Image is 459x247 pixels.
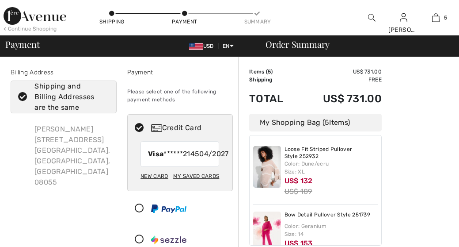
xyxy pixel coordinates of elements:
[4,7,66,25] img: 1ère Avenue
[199,149,228,159] span: 04/2027
[151,205,186,213] img: PayPal
[268,69,271,75] span: 5
[151,123,227,133] div: Credit Card
[223,43,234,49] span: EN
[255,40,454,49] div: Order Summary
[127,81,233,111] div: Please select one of the following payment methods
[400,13,407,22] a: Sign In
[171,18,198,26] div: Payment
[325,118,329,127] span: 5
[285,187,312,196] s: US$ 189
[285,177,313,185] span: US$ 132
[298,76,382,84] td: Free
[298,84,382,114] td: US$ 731.00
[189,43,203,50] img: US Dollar
[127,68,233,77] div: Payment
[173,169,219,184] div: My Saved Cards
[34,81,103,113] div: Shipping and Billing Addresses are the same
[5,40,39,49] span: Payment
[151,235,186,244] img: Sezzle
[285,146,378,160] a: Loose Fit Striped Pullover Style 252932
[285,222,378,238] div: Color: Geranium Size: 14
[249,114,382,131] div: My Shopping Bag ( Items)
[432,12,440,23] img: My Bag
[253,146,281,188] img: Loose Fit Striped Pullover Style 252932
[400,12,407,23] img: My Info
[249,84,298,114] td: Total
[249,76,298,84] td: Shipping
[148,150,163,158] strong: Visa
[298,68,382,76] td: US$ 731.00
[368,12,376,23] img: search the website
[99,18,125,26] div: Shipping
[444,14,447,22] span: 5
[244,18,271,26] div: Summary
[27,117,117,195] div: [PERSON_NAME] [STREET_ADDRESS] [GEOGRAPHIC_DATA], [GEOGRAPHIC_DATA], [GEOGRAPHIC_DATA] 08055
[420,12,451,23] a: 5
[388,25,420,35] div: [PERSON_NAME]
[249,68,298,76] td: Items ( )
[285,160,378,176] div: Color: Dune/ecru Size: XL
[285,212,371,219] a: Bow Detail Pullover Style 251739
[151,124,162,132] img: Credit Card
[189,43,217,49] span: USD
[4,25,57,33] div: < Continue Shopping
[11,68,117,77] div: Billing Address
[140,169,168,184] div: New Card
